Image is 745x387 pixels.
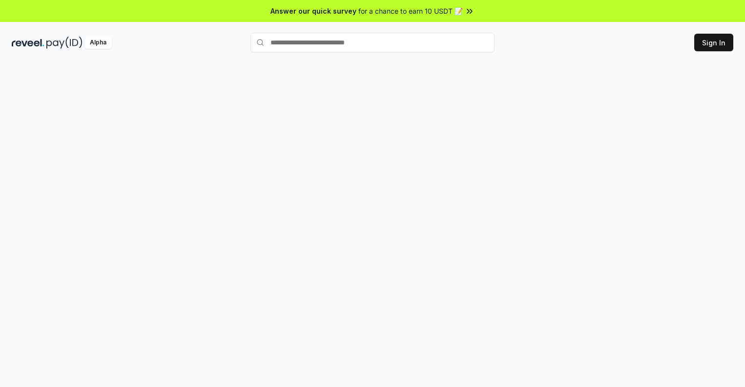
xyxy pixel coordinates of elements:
[12,37,44,49] img: reveel_dark
[46,37,83,49] img: pay_id
[270,6,356,16] span: Answer our quick survey
[358,6,463,16] span: for a chance to earn 10 USDT 📝
[84,37,112,49] div: Alpha
[694,34,733,51] button: Sign In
